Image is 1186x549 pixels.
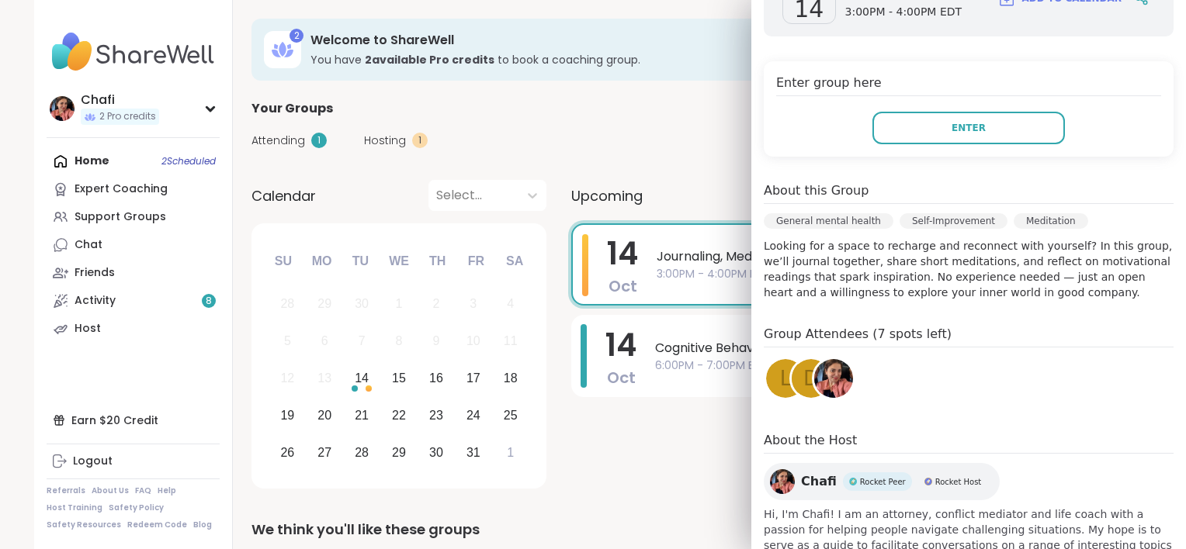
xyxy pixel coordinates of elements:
a: Referrals [47,485,85,496]
h3: You have to book a coaching group. [310,52,975,67]
a: L [764,357,807,400]
a: Chat [47,231,220,259]
span: Upcoming [571,185,643,206]
div: Choose Wednesday, October 15th, 2025 [383,362,416,395]
div: 21 [355,405,369,426]
div: Earn $20 Credit [47,406,220,434]
div: Expert Coaching [75,181,168,197]
h4: Group Attendees (7 spots left) [764,325,1174,347]
div: Choose Friday, October 24th, 2025 [456,399,490,432]
span: 3:00PM - 4:00PM EDT [657,266,1104,282]
div: 1 [396,293,403,314]
a: Activity8 [47,287,220,315]
div: month 2025-10 [269,285,529,471]
div: 5 [284,330,291,351]
div: We [382,244,416,278]
span: Rocket Host [935,476,982,488]
span: 6:00PM - 7:00PM EDT [655,357,1105,374]
h4: About this Group [764,181,869,200]
div: 29 [392,442,406,463]
div: Choose Sunday, October 26th, 2025 [271,436,304,469]
div: 6 [321,330,328,351]
img: Chafi [50,96,75,121]
div: Tu [343,244,377,278]
div: Not available Friday, October 3rd, 2025 [456,288,490,321]
div: Not available Thursday, October 9th, 2025 [420,325,453,358]
div: Not available Sunday, September 28th, 2025 [271,288,304,321]
div: Choose Sunday, October 19th, 2025 [271,399,304,432]
div: Friends [75,265,115,281]
div: 7 [359,330,366,351]
div: Choose Saturday, November 1st, 2025 [494,436,527,469]
a: d [789,357,833,400]
a: Host Training [47,502,102,513]
a: Safety Policy [109,502,164,513]
a: Redeem Code [127,520,187,530]
div: Self-Improvement [900,213,1007,229]
span: 14 [607,232,638,275]
div: Sa [498,244,532,278]
div: Not available Tuesday, October 7th, 2025 [345,325,379,358]
h4: Enter group here [776,74,1161,96]
div: 15 [392,368,406,388]
div: Not available Saturday, October 11th, 2025 [494,325,527,358]
div: Not available Friday, October 10th, 2025 [456,325,490,358]
div: Choose Friday, October 31st, 2025 [456,436,490,469]
div: Mo [304,244,338,278]
a: ChafiChafiRocket PeerRocket PeerRocket HostRocket Host [764,463,1000,500]
img: Rocket Host [924,478,932,485]
div: 13 [317,368,331,388]
a: Logout [47,447,220,475]
div: 31 [466,442,480,463]
div: Activity [75,293,116,309]
div: 29 [317,293,331,314]
div: Support Groups [75,209,166,225]
div: Chat [75,237,102,253]
div: 4 [507,293,514,314]
div: Meditation [1014,213,1088,229]
div: 24 [466,405,480,426]
div: 18 [504,368,518,388]
div: Choose Monday, October 20th, 2025 [308,399,342,432]
a: Safety Resources [47,520,121,530]
div: 16 [429,368,443,388]
span: Enter [952,121,986,135]
div: Not available Tuesday, September 30th, 2025 [345,288,379,321]
img: ShareWell Nav Logo [47,25,220,79]
div: Th [421,244,455,278]
span: Oct [607,367,636,388]
div: 30 [429,442,443,463]
div: 2 [290,29,303,43]
div: 3 [470,293,477,314]
div: 19 [280,405,294,426]
span: Oct [609,275,637,297]
div: Not available Sunday, October 12th, 2025 [271,362,304,395]
div: We think you'll like these groups [251,519,1133,540]
button: Enter [872,112,1065,144]
div: Not available Wednesday, October 8th, 2025 [383,325,416,358]
div: Choose Wednesday, October 22nd, 2025 [383,399,416,432]
div: 11 [504,330,518,351]
div: Not available Monday, September 29th, 2025 [308,288,342,321]
h4: About the Host [764,431,1174,454]
div: Not available Wednesday, October 1st, 2025 [383,288,416,321]
div: 8 [396,330,403,351]
h3: Welcome to ShareWell [310,32,975,49]
a: About Us [92,485,129,496]
div: 23 [429,405,443,426]
span: Cognitive Behavioral Coaching: Shifting Self-Talk [655,339,1105,357]
div: Choose Friday, October 17th, 2025 [456,362,490,395]
a: Friends [47,259,220,287]
div: Chafi [81,91,159,109]
a: FAQ [135,485,151,496]
div: Not available Monday, October 13th, 2025 [308,362,342,395]
div: General mental health [764,213,893,229]
a: Host [47,315,220,343]
div: Fr [459,244,493,278]
span: 3:00PM - 4:00PM EDT [845,5,962,20]
span: Chafi [801,472,837,491]
div: 26 [280,442,294,463]
div: Choose Thursday, October 23rd, 2025 [420,399,453,432]
img: Rocket Peer [849,478,857,485]
div: Not available Monday, October 6th, 2025 [308,325,342,358]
